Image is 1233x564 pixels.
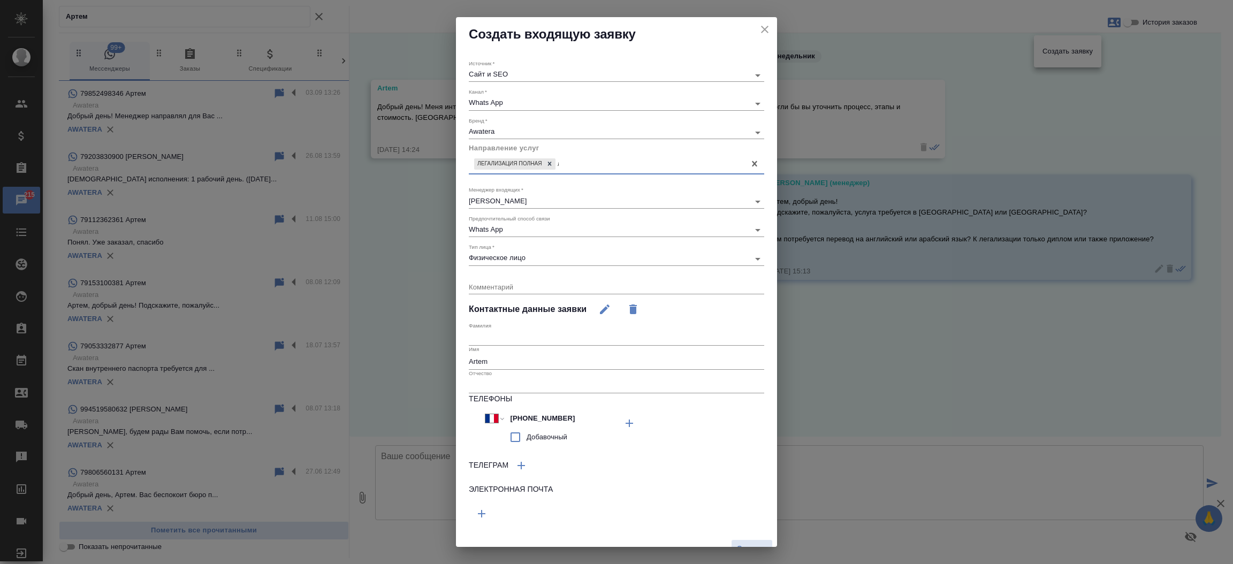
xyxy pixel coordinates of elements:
div: Физическое лицо [469,254,764,262]
h6: Электронная почта [469,484,764,496]
button: Open [750,194,765,209]
div: Сайт и SEO [469,70,764,78]
button: Создать [731,539,773,558]
span: Направление услуг [469,144,539,152]
label: Канал [469,89,487,95]
h6: Телеграм [469,460,508,471]
div: Whats App [469,225,764,233]
label: Предпочтительный способ связи [469,216,550,221]
span: Добавочный [527,432,567,443]
h4: Контактные данные заявки [469,303,587,316]
label: Фамилия [469,323,491,328]
h6: Телефоны [469,393,764,405]
div: Легализация полная [474,158,544,170]
label: Имя [469,347,479,352]
button: Редактировать [592,296,618,322]
button: Удалить [620,296,646,322]
div: Awatera [469,127,764,135]
span: Создать [737,543,767,555]
label: Менеджер входящих [469,187,523,193]
button: Добавить [616,410,642,436]
div: Whats App [469,98,764,106]
label: Источник [469,61,494,66]
button: Добавить [508,453,534,478]
label: Тип лица [469,245,494,250]
input: ✎ Введи что-нибудь [506,410,600,426]
button: Добавить [469,501,494,527]
label: Бренд [469,118,488,123]
label: Отчество [469,370,492,376]
h2: Создать входящую заявку [469,26,764,43]
button: close [757,21,773,37]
